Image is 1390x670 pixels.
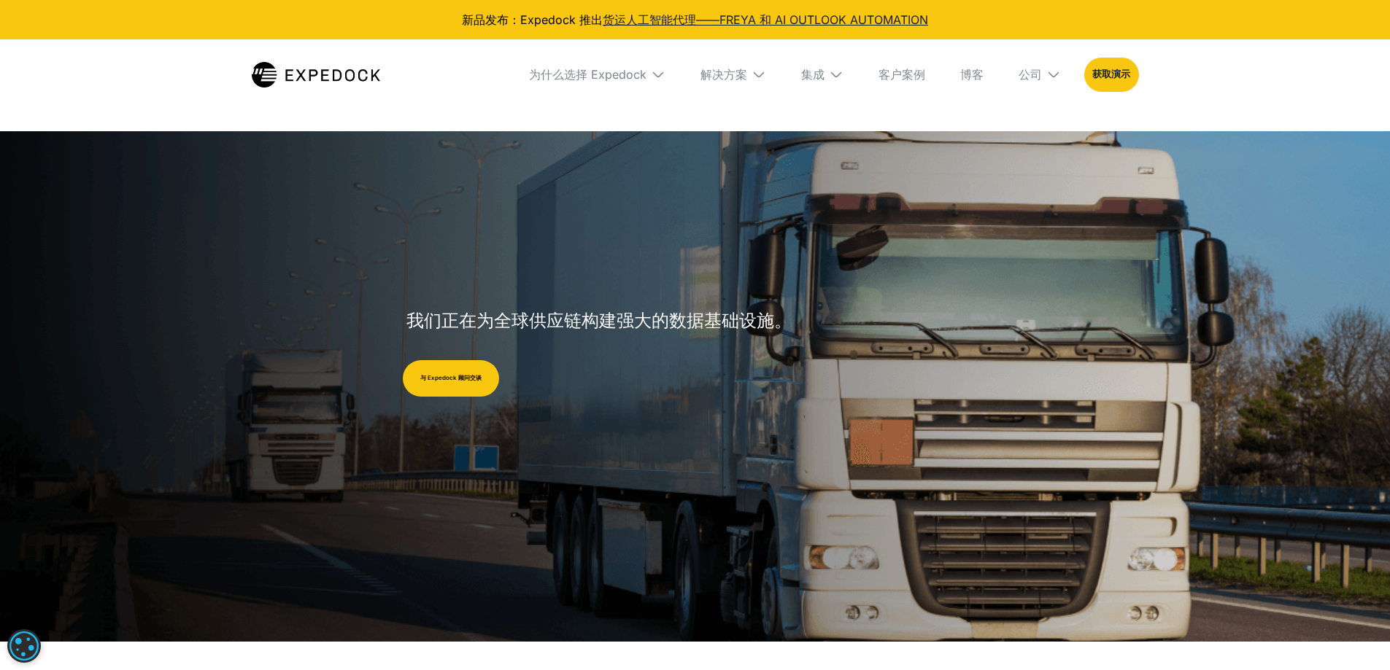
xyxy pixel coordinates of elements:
[960,67,984,82] font: 博客
[462,12,603,27] font: 新品发布：Expedock 推出
[1007,39,1073,109] div: 公司
[403,360,499,397] a: 与 Expedock 顾问交谈
[949,39,995,109] a: 博客
[517,39,677,109] div: 为什么选择 Expedock
[1132,513,1390,670] div: 聊天小组件
[789,39,855,109] div: 集成
[1019,67,1042,82] font: 公司
[801,67,825,82] font: 集成
[1092,69,1130,79] font: 获取演示
[1132,513,1390,670] iframe: 聊天小工具
[529,67,646,82] font: 为什么选择 Expedock
[1084,58,1138,91] a: 获取演示
[689,39,778,109] div: 解决方案
[700,67,747,82] font: 解决方案
[879,67,925,82] font: 客户案例
[867,39,937,109] a: 客户案例
[603,12,928,27] a: 货运人工智能代理——FREYA 和 AI OUTLOOK AUTOMATION
[420,374,482,381] font: 与 Expedock 顾问交谈
[406,310,792,331] font: 我们正在为全球供应链构建强大的数据基础设施。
